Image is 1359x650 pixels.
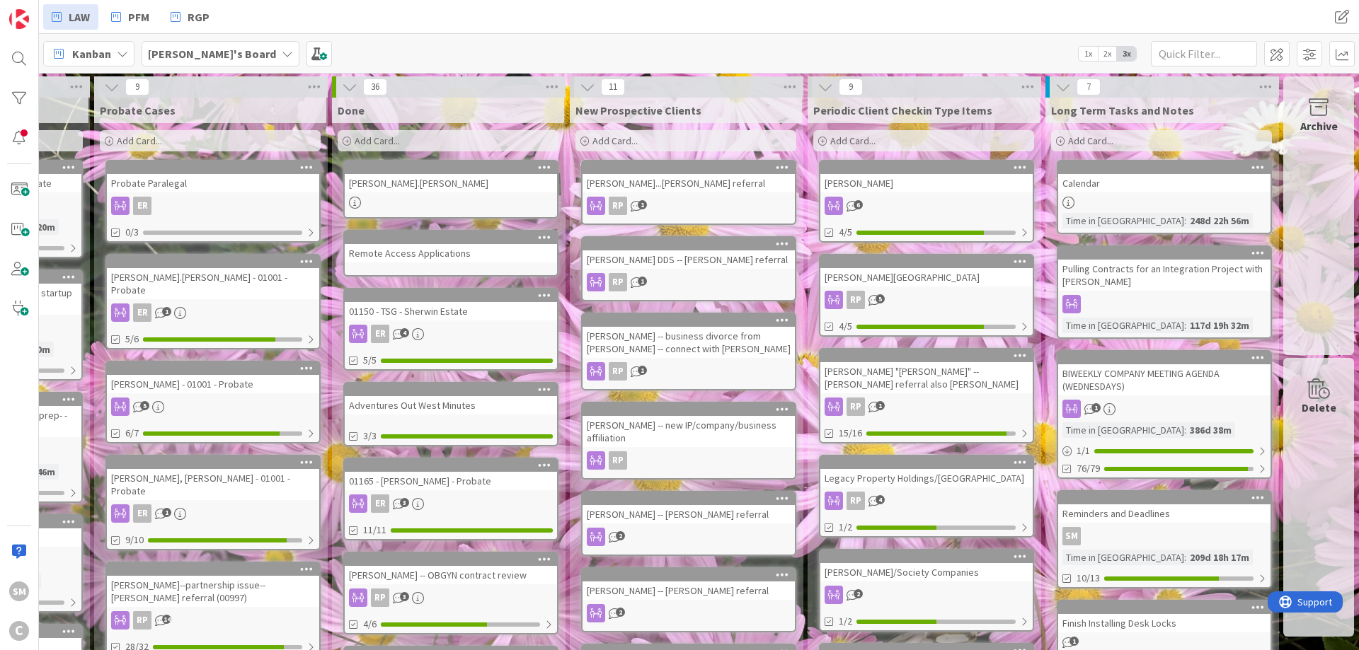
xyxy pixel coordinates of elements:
span: RGP [188,8,210,25]
span: 36 [363,79,387,95]
span: PFM [128,8,149,25]
div: [PERSON_NAME] -- business divorce from [PERSON_NAME] -- connect with [PERSON_NAME] [583,314,795,358]
div: 01150 - TSG - Sherwin Estate [345,289,557,320]
a: RGP [162,4,218,30]
span: 3 [400,592,409,601]
div: Legacy Property Holdings/[GEOGRAPHIC_DATA] [820,469,1033,487]
a: Pulling Contracts for an Integration Project with [PERSON_NAME]Time in [GEOGRAPHIC_DATA]:117d 19h... [1057,245,1272,339]
div: Calendar [1058,174,1271,192]
span: 1 [876,401,885,410]
div: Delete [1302,399,1336,416]
div: SM [1058,527,1271,545]
span: Long Term Tasks and Notes [1051,103,1194,117]
a: Adventures Out West Minutes3/3 [343,382,558,446]
span: 1x [1079,47,1098,61]
div: [PERSON_NAME] -- new IP/company/business affiliation [583,403,795,447]
div: 01150 - TSG - Sherwin Estate [345,302,557,320]
span: 1 [1070,637,1079,646]
div: RP [583,362,795,381]
div: ER [133,303,151,322]
div: Finish Installing Desk Locks [1058,601,1271,632]
span: LAW [69,8,90,25]
div: Probate Paralegal [107,161,319,192]
div: RP [583,451,795,470]
div: [PERSON_NAME][GEOGRAPHIC_DATA] [820,268,1033,286]
a: [PERSON_NAME]4/5 [819,160,1034,243]
span: 2x [1098,47,1117,61]
span: 0/3 [125,225,139,240]
span: 5/6 [125,332,139,347]
div: [PERSON_NAME].[PERSON_NAME] [345,174,557,192]
span: 4 [876,495,885,504]
span: 6/7 [125,426,139,441]
a: BIWEEKLY COMPANY MEETING AGENDA (WEDNESDAYS)Time in [GEOGRAPHIC_DATA]:386d 38m1/176/79 [1057,350,1272,479]
div: Calendar [1058,161,1271,192]
div: SM [9,581,29,601]
div: Adventures Out West Minutes [345,383,557,414]
div: RP [820,492,1033,510]
span: : [1184,422,1186,438]
span: 7 [1077,79,1101,95]
div: RP [107,611,319,629]
a: [PERSON_NAME] DDS -- [PERSON_NAME] referralRP [581,236,796,301]
div: [PERSON_NAME] -- [PERSON_NAME] referral [583,581,795,600]
span: 5/5 [363,353,377,368]
span: Done [338,103,365,117]
span: Add Card... [117,134,162,147]
span: 9 [125,79,149,95]
span: 1 [638,277,647,286]
div: [PERSON_NAME] -- business divorce from [PERSON_NAME] -- connect with [PERSON_NAME] [583,327,795,358]
div: [PERSON_NAME] -- new IP/company/business affiliation [583,416,795,447]
span: 14 [162,615,171,624]
div: RP [847,397,865,416]
div: 248d 22h 56m [1186,213,1253,228]
div: [PERSON_NAME] DDS -- [PERSON_NAME] referral [583,250,795,269]
div: 209d 18h 17m [1186,550,1253,565]
div: [PERSON_NAME] -- [PERSON_NAME] referral [583,505,795,523]
div: [PERSON_NAME].[PERSON_NAME] [345,161,557,192]
div: Time in [GEOGRAPHIC_DATA] [1062,318,1184,333]
div: [PERSON_NAME] [820,161,1033,192]
span: : [1184,318,1186,333]
span: 9/10 [125,533,144,547]
div: RP [609,362,627,381]
div: [PERSON_NAME]--partnership issue--[PERSON_NAME] referral (00997) [107,563,319,607]
span: 1/2 [839,520,852,535]
div: [PERSON_NAME].[PERSON_NAME] - 01001 - Probate [107,268,319,299]
span: Add Card... [830,134,876,147]
div: RP [583,197,795,215]
div: BIWEEKLY COMPANY MEETING AGENDA (WEDNESDAYS) [1058,364,1271,395]
div: 01165 - [PERSON_NAME] - Probate [345,459,557,490]
div: ER [133,197,151,215]
div: RP [371,588,389,607]
div: [PERSON_NAME].[PERSON_NAME] - 01001 - Probate [107,255,319,299]
span: 1/2 [839,614,852,629]
span: : [1184,213,1186,228]
span: 1 / 1 [1077,443,1090,458]
img: Visit kanbanzone.com [9,9,29,29]
span: Add Card... [1068,134,1113,147]
a: [PERSON_NAME] "[PERSON_NAME]" -- [PERSON_NAME] referral also [PERSON_NAME]RP15/16 [819,348,1034,443]
div: 1/1 [1058,442,1271,460]
div: Adventures Out West Minutes [345,396,557,414]
span: New Prospective Clients [575,103,701,117]
div: RP [133,611,151,629]
div: Remote Access Applications [345,244,557,262]
div: [PERSON_NAME] [820,174,1033,192]
span: 1 [1091,403,1101,412]
span: Support [30,2,64,19]
div: Time in [GEOGRAPHIC_DATA] [1062,422,1184,438]
div: ER [107,504,319,523]
div: ER [371,494,389,513]
div: [PERSON_NAME]...[PERSON_NAME] referral [583,161,795,192]
div: ER [107,303,319,322]
span: 2 [854,589,863,598]
div: Remote Access Applications [345,231,557,262]
a: PFM [103,4,158,30]
div: [PERSON_NAME]/Society Companies [820,563,1033,581]
div: 117d 19h 32m [1186,318,1253,333]
div: [PERSON_NAME] "[PERSON_NAME]" -- [PERSON_NAME] referral also [PERSON_NAME] [820,362,1033,393]
span: 9 [839,79,863,95]
span: 1 [162,307,171,316]
a: [PERSON_NAME].[PERSON_NAME] [343,160,558,219]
